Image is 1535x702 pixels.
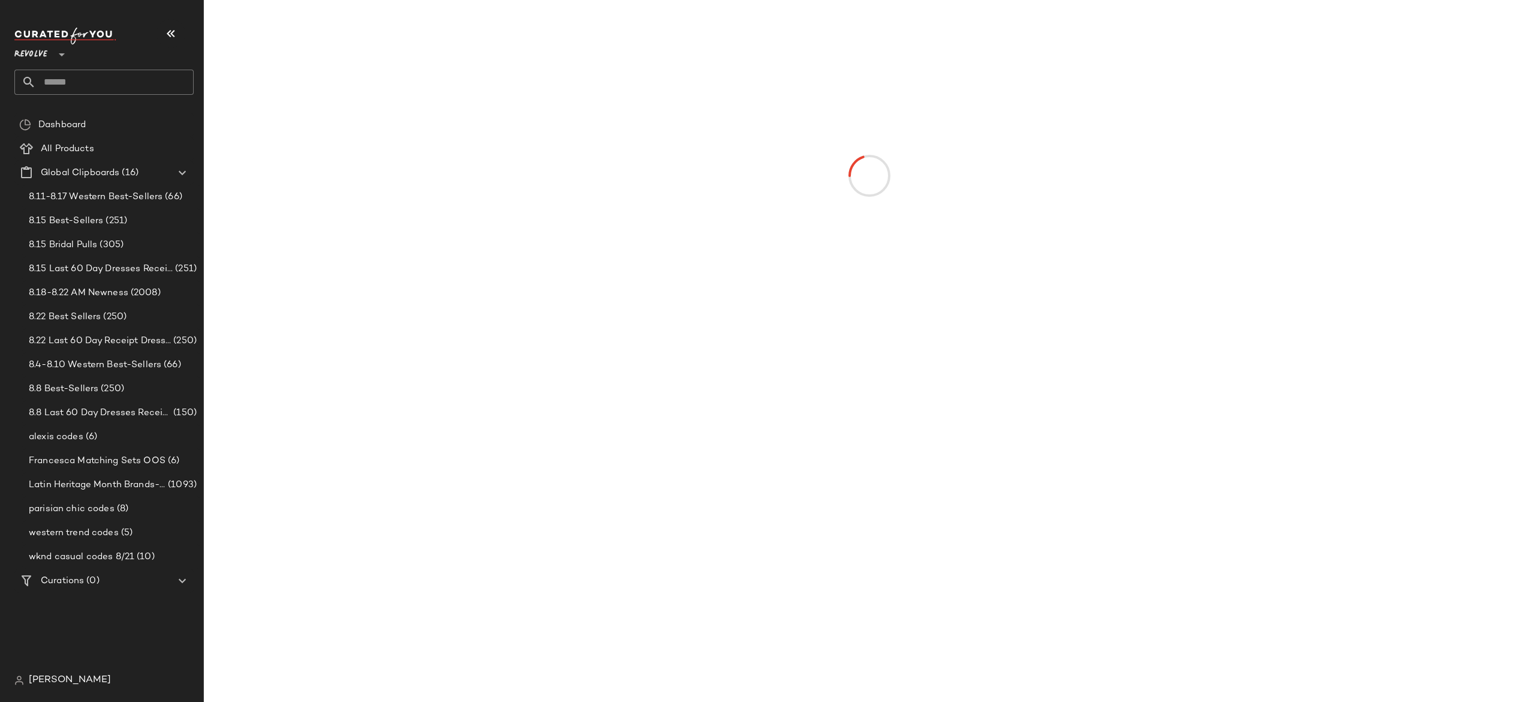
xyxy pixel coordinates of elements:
span: (8) [115,502,128,516]
span: parisian chic codes [29,502,115,516]
span: 8.8 Last 60 Day Dresses Receipts Best-Sellers [29,406,171,420]
span: (305) [97,238,124,252]
span: wknd casual codes 8/21 [29,550,134,564]
span: 8.22 Best Sellers [29,310,101,324]
span: 8.11-8.17 Western Best-Sellers [29,190,162,204]
span: Francesca Matching Sets OOS [29,454,165,468]
span: (10) [134,550,155,564]
span: (66) [161,358,181,372]
span: Global Clipboards [41,166,119,180]
span: 8.4-8.10 Western Best-Sellers [29,358,161,372]
span: [PERSON_NAME] [29,673,111,688]
span: (251) [173,262,197,276]
span: 8.15 Last 60 Day Dresses Receipt [29,262,173,276]
span: (250) [98,382,124,396]
span: (251) [103,214,127,228]
span: (250) [101,310,127,324]
span: Dashboard [38,118,86,132]
span: (6) [165,454,179,468]
img: svg%3e [14,676,24,685]
span: 8.22 Last 60 Day Receipt Dresses [29,334,171,348]
span: All Products [41,142,94,156]
span: 8.18-8.22 AM Newness [29,286,128,300]
span: (1093) [165,478,197,492]
span: western trend codes [29,526,119,540]
span: (66) [162,190,182,204]
span: Curations [41,574,84,588]
span: (150) [171,406,197,420]
span: 8.15 Bridal Pulls [29,238,97,252]
span: Revolve [14,41,47,62]
span: 8.8 Best-Sellers [29,382,98,396]
span: (2008) [128,286,161,300]
img: cfy_white_logo.C9jOOHJF.svg [14,28,116,44]
span: (16) [119,166,139,180]
span: alexis codes [29,430,83,444]
img: svg%3e [19,119,31,131]
span: (5) [119,526,133,540]
span: (250) [171,334,197,348]
span: 8.15 Best-Sellers [29,214,103,228]
span: (0) [84,574,99,588]
span: (6) [83,430,97,444]
span: Latin Heritage Month Brands- DO NOT DELETE [29,478,165,492]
